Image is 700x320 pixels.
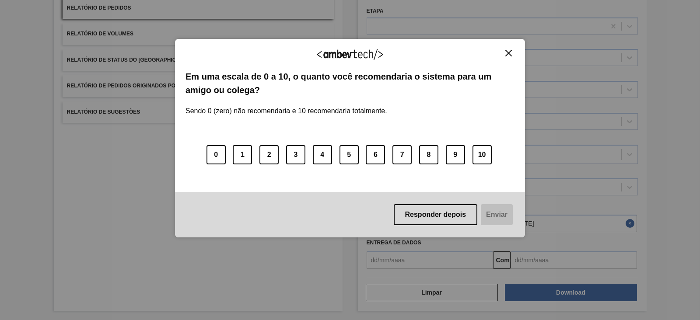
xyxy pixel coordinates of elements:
button: 9 [446,145,465,164]
button: 1 [233,145,252,164]
button: Close [503,49,514,57]
img: Logo Ambevtech [317,49,383,60]
button: 6 [366,145,385,164]
button: 10 [472,145,492,164]
img: Close [505,50,512,56]
button: 0 [206,145,226,164]
button: 3 [286,145,305,164]
button: 4 [313,145,332,164]
button: 2 [259,145,279,164]
button: 5 [339,145,359,164]
button: 8 [419,145,438,164]
button: 7 [392,145,412,164]
label: Sendo 0 (zero) não recomendaria e 10 recomendaria totalmente. [185,97,387,115]
label: Em uma escala de 0 a 10, o quanto você recomendaria o sistema para um amigo ou colega? [185,70,514,97]
button: Responder depois [394,204,478,225]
